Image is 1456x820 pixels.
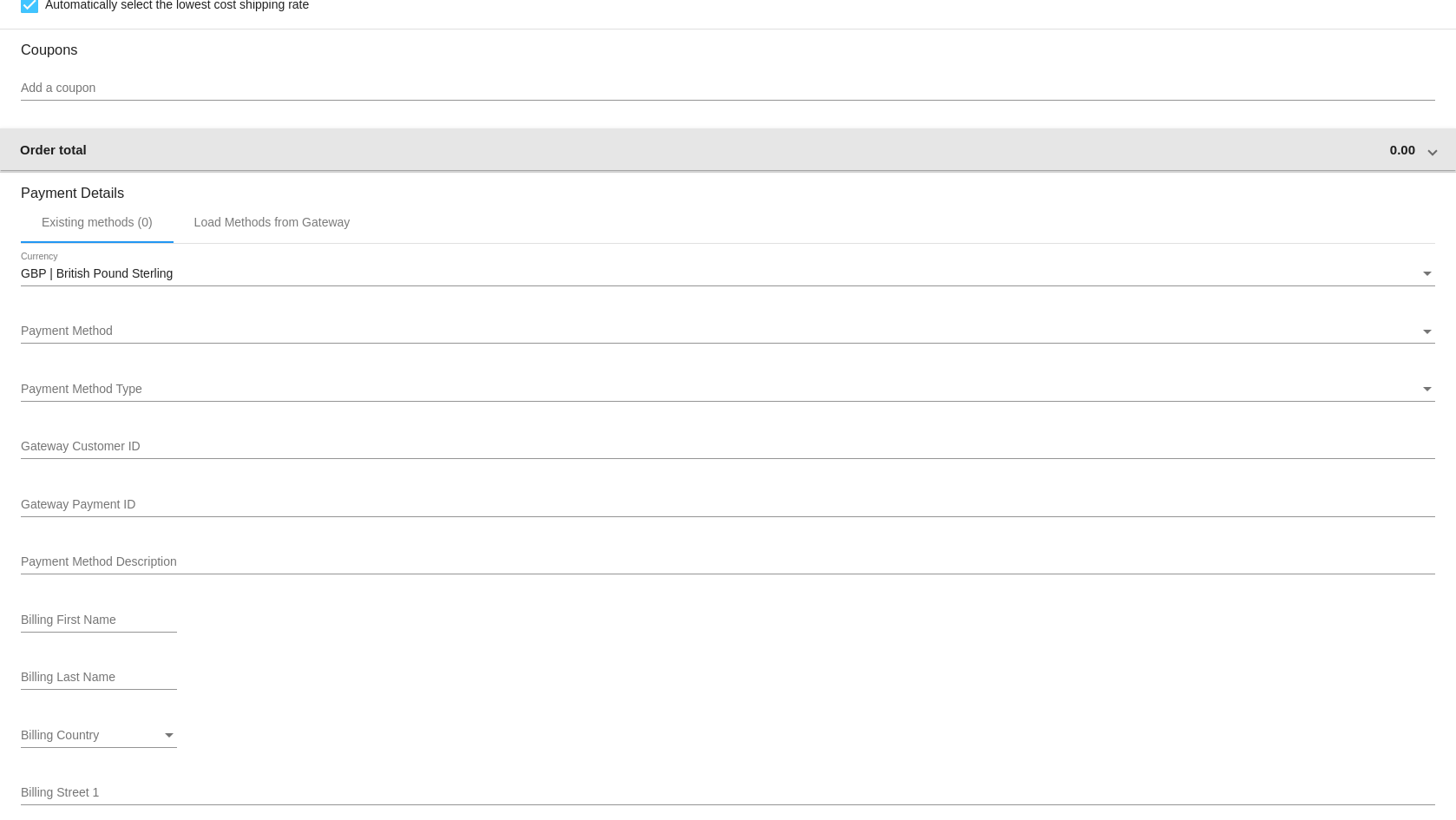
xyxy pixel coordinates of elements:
[21,498,1435,512] input: Gateway Payment ID
[21,671,177,685] input: Billing Last Name
[21,172,1435,201] h3: Payment Details
[21,729,177,743] mat-select: Billing Country
[21,786,1435,800] input: Billing Street 1
[21,555,1435,569] input: Payment Method Description
[21,266,173,280] span: GBP | British Pound Sterling
[194,215,351,229] div: Load Methods from Gateway
[21,728,99,742] span: Billing Country
[21,324,113,338] span: Payment Method
[21,613,177,627] input: Billing First Name
[21,382,142,396] span: Payment Method Type
[21,267,1435,281] mat-select: Currency
[42,215,153,229] div: Existing methods (0)
[21,29,1435,58] h3: Coupons
[1390,142,1415,157] span: 0.00
[21,82,1435,95] input: Add a coupon
[21,383,1435,397] mat-select: Payment Method Type
[21,440,1435,454] input: Gateway Customer ID
[20,142,87,157] span: Order total
[21,325,1435,338] mat-select: Payment Method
